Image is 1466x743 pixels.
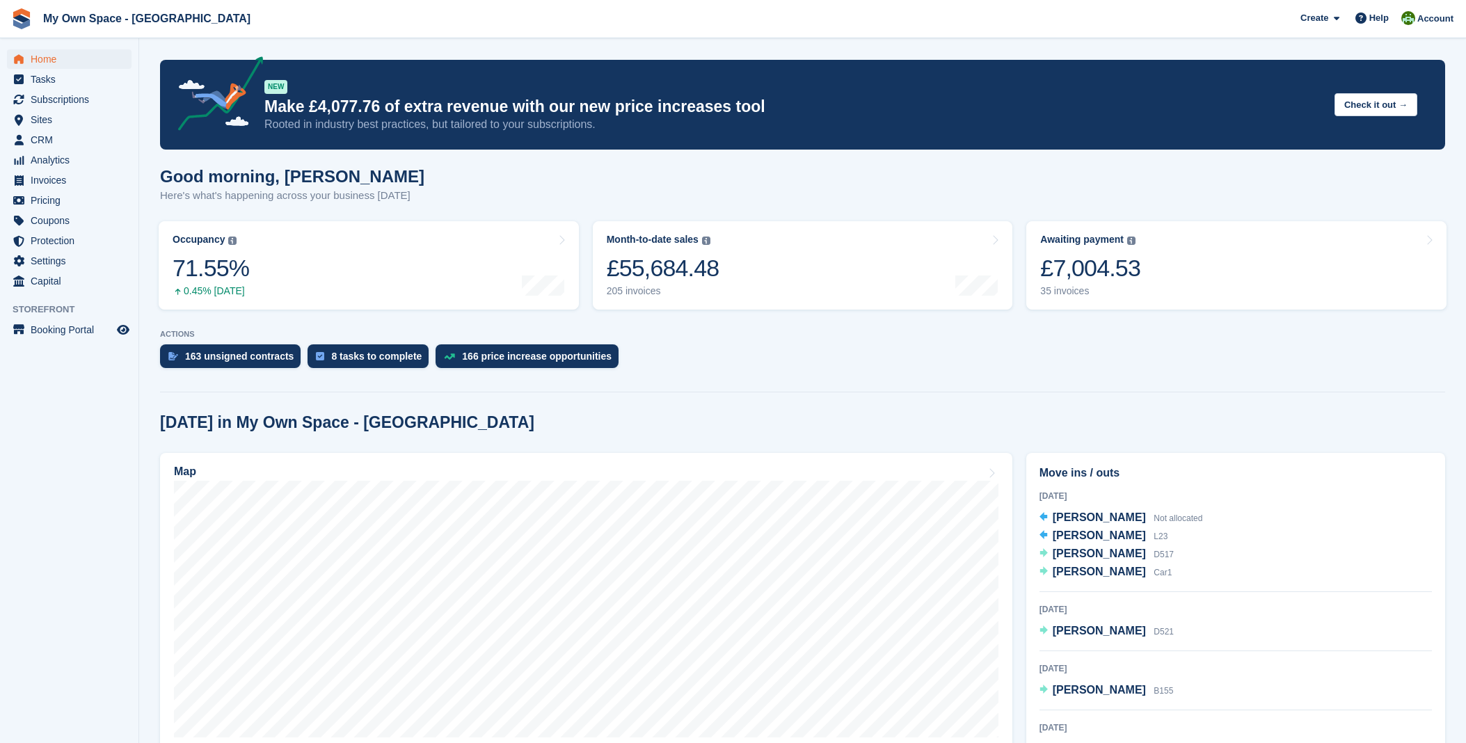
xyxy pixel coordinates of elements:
p: ACTIONS [160,330,1445,339]
div: 0.45% [DATE] [173,285,249,297]
span: [PERSON_NAME] [1053,529,1146,541]
span: D517 [1154,550,1174,559]
a: Occupancy 71.55% 0.45% [DATE] [159,221,579,310]
div: Awaiting payment [1040,234,1124,246]
div: £55,684.48 [607,254,719,282]
a: menu [7,170,132,190]
h2: [DATE] in My Own Space - [GEOGRAPHIC_DATA] [160,413,534,432]
p: Make £4,077.76 of extra revenue with our new price increases tool [264,97,1323,117]
a: My Own Space - [GEOGRAPHIC_DATA] [38,7,256,30]
button: Check it out → [1334,93,1417,116]
img: contract_signature_icon-13c848040528278c33f63329250d36e43548de30e8caae1d1a13099fd9432cc5.svg [168,352,178,360]
span: CRM [31,130,114,150]
span: [PERSON_NAME] [1053,511,1146,523]
span: D521 [1154,627,1174,637]
span: Help [1369,11,1389,25]
a: menu [7,320,132,339]
div: [DATE] [1039,721,1432,734]
a: [PERSON_NAME] D521 [1039,623,1174,641]
span: Protection [31,231,114,250]
a: Preview store [115,321,132,338]
span: Invoices [31,170,114,190]
a: Awaiting payment £7,004.53 35 invoices [1026,221,1447,310]
div: [DATE] [1039,662,1432,675]
span: Tasks [31,70,114,89]
span: [PERSON_NAME] [1053,625,1146,637]
h1: Good morning, [PERSON_NAME] [160,167,424,186]
div: NEW [264,80,287,94]
span: Coupons [31,211,114,230]
a: menu [7,70,132,89]
p: Here's what's happening across your business [DATE] [160,188,424,204]
h2: Move ins / outs [1039,465,1432,481]
a: 166 price increase opportunities [436,344,626,375]
h2: Map [174,465,196,478]
a: Month-to-date sales £55,684.48 205 invoices [593,221,1013,310]
div: 35 invoices [1040,285,1140,297]
a: menu [7,110,132,129]
a: [PERSON_NAME] Car1 [1039,564,1172,582]
a: menu [7,90,132,109]
a: menu [7,211,132,230]
span: Settings [31,251,114,271]
div: £7,004.53 [1040,254,1140,282]
div: 71.55% [173,254,249,282]
a: [PERSON_NAME] B155 [1039,682,1174,700]
a: 163 unsigned contracts [160,344,308,375]
div: [DATE] [1039,490,1432,502]
span: [PERSON_NAME] [1053,548,1146,559]
a: menu [7,271,132,291]
img: icon-info-grey-7440780725fd019a000dd9b08b2336e03edf1995a4989e88bcd33f0948082b44.svg [702,237,710,245]
img: Keely [1401,11,1415,25]
a: [PERSON_NAME] L23 [1039,527,1168,545]
a: [PERSON_NAME] D517 [1039,545,1174,564]
img: icon-info-grey-7440780725fd019a000dd9b08b2336e03edf1995a4989e88bcd33f0948082b44.svg [1127,237,1136,245]
span: L23 [1154,532,1168,541]
span: B155 [1154,686,1173,696]
img: price-adjustments-announcement-icon-8257ccfd72463d97f412b2fc003d46551f7dbcb40ab6d574587a9cd5c0d94... [166,56,264,136]
span: Analytics [31,150,114,170]
a: menu [7,191,132,210]
span: Account [1417,12,1453,26]
span: Booking Portal [31,320,114,339]
img: icon-info-grey-7440780725fd019a000dd9b08b2336e03edf1995a4989e88bcd33f0948082b44.svg [228,237,237,245]
a: menu [7,251,132,271]
div: 163 unsigned contracts [185,351,294,362]
span: Sites [31,110,114,129]
span: Create [1300,11,1328,25]
span: Subscriptions [31,90,114,109]
a: menu [7,130,132,150]
div: Occupancy [173,234,225,246]
div: 166 price increase opportunities [462,351,612,362]
div: [DATE] [1039,603,1432,616]
a: 8 tasks to complete [308,344,436,375]
span: [PERSON_NAME] [1053,684,1146,696]
a: [PERSON_NAME] Not allocated [1039,509,1203,527]
div: 8 tasks to complete [331,351,422,362]
span: Storefront [13,303,138,317]
span: Car1 [1154,568,1172,577]
p: Rooted in industry best practices, but tailored to your subscriptions. [264,117,1323,132]
span: Not allocated [1154,513,1202,523]
span: Home [31,49,114,69]
div: 205 invoices [607,285,719,297]
a: menu [7,150,132,170]
img: stora-icon-8386f47178a22dfd0bd8f6a31ec36ba5ce8667c1dd55bd0f319d3a0aa187defe.svg [11,8,32,29]
div: Month-to-date sales [607,234,699,246]
a: menu [7,49,132,69]
span: Pricing [31,191,114,210]
img: task-75834270c22a3079a89374b754ae025e5fb1db73e45f91037f5363f120a921f8.svg [316,352,324,360]
span: Capital [31,271,114,291]
span: [PERSON_NAME] [1053,566,1146,577]
a: menu [7,231,132,250]
img: price_increase_opportunities-93ffe204e8149a01c8c9dc8f82e8f89637d9d84a8eef4429ea346261dce0b2c0.svg [444,353,455,360]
